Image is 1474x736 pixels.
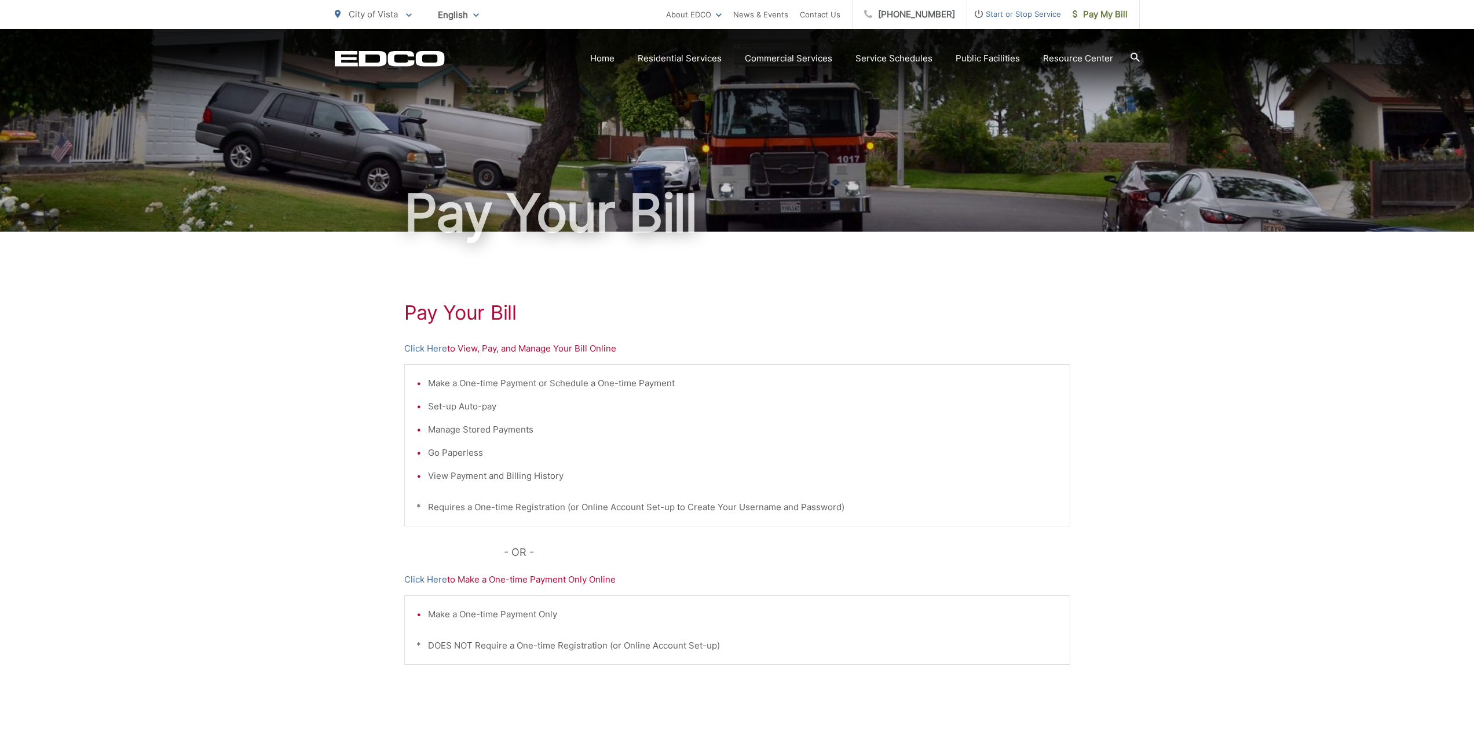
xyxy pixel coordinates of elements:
[638,52,722,65] a: Residential Services
[416,500,1058,514] p: * Requires a One-time Registration (or Online Account Set-up to Create Your Username and Password)
[428,423,1058,437] li: Manage Stored Payments
[504,544,1070,561] p: - OR -
[590,52,615,65] a: Home
[404,342,1070,356] p: to View, Pay, and Manage Your Bill Online
[428,400,1058,413] li: Set-up Auto-pay
[956,52,1020,65] a: Public Facilities
[428,607,1058,621] li: Make a One-time Payment Only
[349,9,398,20] span: City of Vista
[428,376,1058,390] li: Make a One-time Payment or Schedule a One-time Payment
[335,50,445,67] a: EDCD logo. Return to the homepage.
[1073,8,1128,21] span: Pay My Bill
[800,8,840,21] a: Contact Us
[1043,52,1113,65] a: Resource Center
[335,184,1140,242] h1: Pay Your Bill
[404,342,447,356] a: Click Here
[428,469,1058,483] li: View Payment and Billing History
[416,639,1058,653] p: * DOES NOT Require a One-time Registration (or Online Account Set-up)
[428,446,1058,460] li: Go Paperless
[404,573,447,587] a: Click Here
[745,52,832,65] a: Commercial Services
[666,8,722,21] a: About EDCO
[855,52,932,65] a: Service Schedules
[733,8,788,21] a: News & Events
[404,301,1070,324] h1: Pay Your Bill
[404,573,1070,587] p: to Make a One-time Payment Only Online
[429,5,488,25] span: English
